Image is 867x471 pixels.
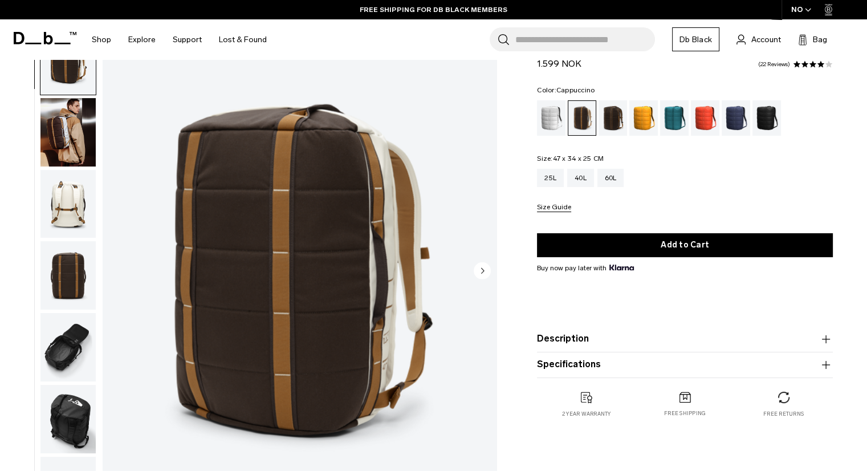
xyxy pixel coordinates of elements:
p: Free shipping [664,409,706,417]
a: 22 reviews [758,62,790,67]
a: 25L [537,169,564,187]
a: Parhelion Orange [629,100,658,136]
a: Lost & Found [219,19,267,60]
button: Specifications [537,358,833,372]
img: {"height" => 20, "alt" => "Klarna"} [609,265,634,270]
a: Espresso [599,100,627,136]
span: 47 x 34 x 25 CM [552,155,604,163]
button: Size Guide [537,204,571,212]
a: Support [173,19,202,60]
img: Roamer Duffel 40L Cappuccino [40,98,96,167]
img: Roamer Duffel 40L Cappuccino [40,170,96,238]
button: Add to Cart [537,233,833,257]
a: Db Black [672,27,719,51]
button: Roamer Duffel 40L Cappuccino [40,312,96,382]
a: Blue Hour [722,100,750,136]
button: Description [537,332,833,346]
img: Roamer Duffel 40L Cappuccino [40,26,96,95]
a: Shop [92,19,111,60]
a: Midnight Teal [660,100,689,136]
span: Buy now pay later with [537,263,634,273]
img: Roamer Duffel 40L Cappuccino [40,313,96,381]
legend: Size: [537,155,604,162]
span: Cappuccino [556,86,595,94]
button: Roamer Duffel 40L Cappuccino [40,98,96,167]
a: Account [736,33,781,46]
button: Bag [798,33,827,46]
a: 60L [597,169,624,187]
a: 40L [567,169,594,187]
p: Free returns [763,410,804,418]
a: Black Out [752,100,781,136]
span: Bag [813,34,827,46]
img: Roamer Duffel 40L Cappuccino [40,385,96,453]
a: Explore [128,19,156,60]
p: 2 year warranty [562,410,611,418]
img: Roamer Duffel 40L Cappuccino [40,241,96,310]
nav: Main Navigation [83,19,275,60]
a: White Out [537,100,565,136]
button: Roamer Duffel 40L Cappuccino [40,169,96,239]
a: FREE SHIPPING FOR DB BLACK MEMBERS [360,5,507,15]
span: 1.599 NOK [537,58,581,69]
button: Roamer Duffel 40L Cappuccino [40,384,96,454]
span: Account [751,34,781,46]
a: Cappuccino [568,100,596,136]
a: Falu Red [691,100,719,136]
button: Next slide [474,262,491,281]
legend: Color: [537,87,595,94]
